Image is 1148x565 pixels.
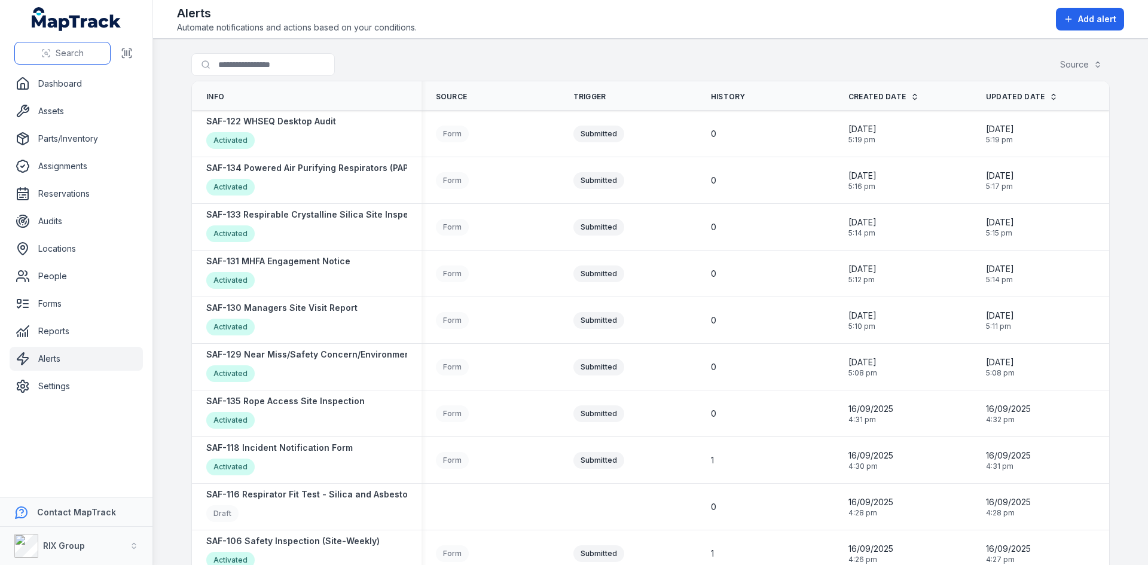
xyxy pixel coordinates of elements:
[206,442,353,454] strong: SAF-118 Incident Notification Form
[986,275,1014,285] span: 5:14 pm
[206,395,365,432] a: SAF-135 Rope Access Site InspectionActivated
[206,115,336,152] a: SAF-122 WHSEQ Desktop AuditActivated
[986,310,1014,322] span: [DATE]
[206,488,462,525] a: SAF-116 Respirator Fit Test - Silica and Asbestos AwarenessDraft
[10,127,143,151] a: Parts/Inventory
[206,92,224,102] span: Info
[10,154,143,178] a: Assignments
[206,302,358,338] a: SAF-130 Managers Site Visit ReportActivated
[711,548,714,560] span: 1
[206,255,350,292] a: SAF-131 MHFA Engagement NoticeActivated
[10,374,143,398] a: Settings
[848,135,877,145] span: 5:19 pm
[848,322,877,331] span: 5:10 pm
[711,314,716,326] span: 0
[206,488,462,500] strong: SAF-116 Respirator Fit Test - Silica and Asbestos Awareness
[986,450,1031,471] time: 9/16/2025, 4:31:45 PM
[848,356,877,368] span: [DATE]
[206,302,358,314] strong: SAF-130 Managers Site Visit Report
[573,312,624,329] div: Submitted
[848,368,877,378] span: 5:08 pm
[10,99,143,123] a: Assets
[848,415,893,424] span: 4:31 pm
[986,135,1014,145] span: 5:19 pm
[986,415,1031,424] span: 4:32 pm
[206,179,255,196] div: Activated
[573,265,624,282] div: Submitted
[848,496,893,508] span: 16/09/2025
[848,170,877,191] time: 9/18/2025, 5:16:16 PM
[32,7,121,31] a: MapTrack
[986,92,1045,102] span: Updated Date
[573,219,624,236] div: Submitted
[848,228,877,238] span: 5:14 pm
[986,450,1031,462] span: 16/09/2025
[206,255,350,267] strong: SAF-131 MHFA Engagement Notice
[206,459,255,475] div: Activated
[10,264,143,288] a: People
[986,216,1014,238] time: 9/18/2025, 5:15:35 PM
[10,347,143,371] a: Alerts
[986,462,1031,471] span: 4:31 pm
[848,403,893,424] time: 9/16/2025, 4:31:59 PM
[986,356,1015,378] time: 9/18/2025, 5:08:47 PM
[43,540,85,551] strong: RIX Group
[206,395,365,407] strong: SAF-135 Rope Access Site Inspection
[206,535,380,547] strong: SAF-106 Safety Inspection (Site-Weekly)
[986,555,1031,564] span: 4:27 pm
[10,319,143,343] a: Reports
[206,209,472,221] strong: SAF-133 Respirable Crystalline Silica Site Inspection Checklist
[436,452,469,469] div: Form
[1052,53,1110,76] button: Source
[711,408,716,420] span: 0
[848,123,877,145] time: 9/18/2025, 5:19:17 PM
[206,505,239,522] div: Draft
[206,349,484,385] a: SAF-129 Near Miss/Safety Concern/Environmental Concern FormActivated
[37,507,116,517] strong: Contact MapTrack
[206,115,336,127] strong: SAF-122 WHSEQ Desktop Audit
[711,361,716,373] span: 0
[848,263,877,285] time: 9/18/2025, 5:12:17 PM
[986,322,1014,331] span: 5:11 pm
[436,359,469,375] div: Form
[848,310,877,331] time: 9/18/2025, 5:10:14 PM
[436,312,469,329] div: Form
[848,356,877,378] time: 9/18/2025, 5:08:01 PM
[848,275,877,285] span: 5:12 pm
[986,170,1014,191] time: 9/18/2025, 5:17:12 PM
[986,496,1031,518] time: 9/16/2025, 4:28:45 PM
[711,92,746,102] span: History
[848,450,893,462] span: 16/09/2025
[986,403,1031,424] time: 9/16/2025, 4:32:52 PM
[986,170,1014,182] span: [DATE]
[436,92,468,102] span: Source
[436,126,469,142] div: Form
[848,123,877,135] span: [DATE]
[986,403,1031,415] span: 16/09/2025
[573,452,624,469] div: Submitted
[711,128,716,140] span: 0
[848,555,893,564] span: 4:26 pm
[573,545,624,562] div: Submitted
[10,209,143,233] a: Audits
[986,263,1014,285] time: 9/18/2025, 5:14:13 PM
[848,403,893,415] span: 16/09/2025
[986,310,1014,331] time: 9/18/2025, 5:11:24 PM
[206,412,255,429] div: Activated
[436,405,469,422] div: Form
[1078,13,1116,25] span: Add alert
[848,450,893,471] time: 9/16/2025, 4:30:38 PM
[10,237,143,261] a: Locations
[848,543,893,564] time: 9/16/2025, 4:26:54 PM
[573,359,624,375] div: Submitted
[848,216,877,228] span: [DATE]
[206,162,442,198] a: SAF-134 Powered Air Purifying Respirators (PAPR) IssueActivated
[986,496,1031,508] span: 16/09/2025
[986,508,1031,518] span: 4:28 pm
[848,462,893,471] span: 4:30 pm
[848,496,893,518] time: 9/16/2025, 4:28:45 PM
[848,508,893,518] span: 4:28 pm
[177,22,417,33] span: Automate notifications and actions based on your conditions.
[206,365,255,382] div: Activated
[848,170,877,182] span: [DATE]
